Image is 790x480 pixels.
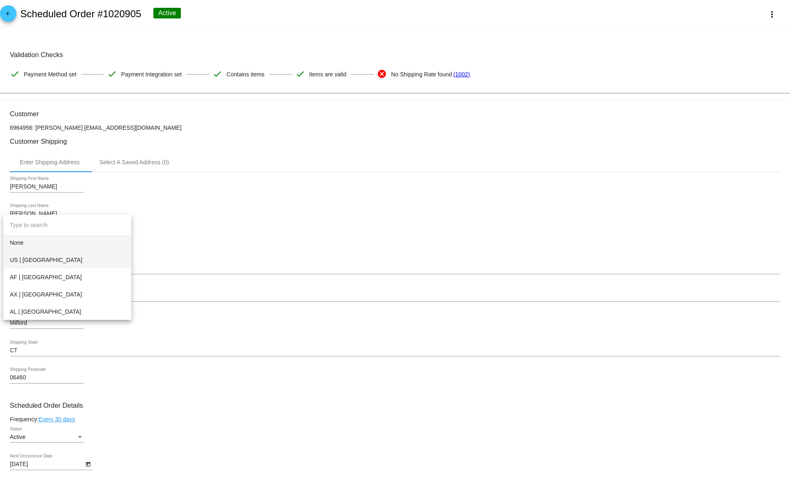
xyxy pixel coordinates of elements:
span: AF | [GEOGRAPHIC_DATA] [10,269,125,286]
span: AX | [GEOGRAPHIC_DATA] [10,286,125,303]
span: AL | [GEOGRAPHIC_DATA] [10,303,125,320]
span: None [10,234,125,251]
input: dropdown search [3,214,131,236]
span: US | [GEOGRAPHIC_DATA] [10,251,125,269]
